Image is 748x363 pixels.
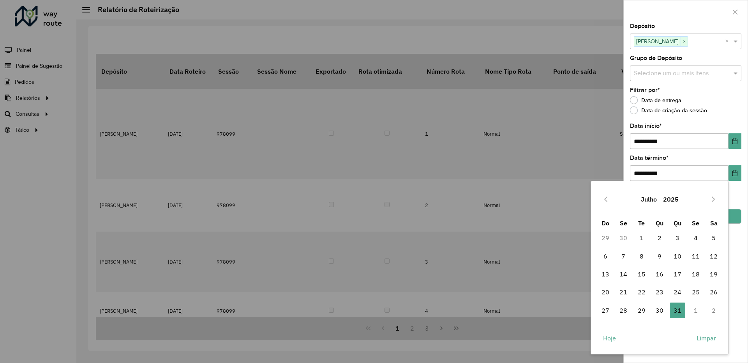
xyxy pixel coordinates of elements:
[620,219,627,227] span: Se
[705,283,723,301] td: 26
[616,303,631,318] span: 28
[634,303,649,318] span: 29
[630,53,682,63] label: Grupo de Depósito
[591,181,729,354] div: Choose Date
[632,265,650,283] td: 15
[630,21,655,31] label: Depósito
[687,229,705,247] td: 4
[616,266,631,282] span: 14
[630,153,669,163] label: Data término
[630,106,707,114] label: Data de criação da sessão
[681,37,688,46] span: ×
[638,190,660,209] button: Choose Month
[690,330,723,346] button: Limpar
[602,219,609,227] span: Do
[632,229,650,247] td: 1
[687,283,705,301] td: 25
[706,266,722,282] span: 19
[632,283,650,301] td: 22
[630,85,660,95] label: Filtrar por
[707,193,720,205] button: Next Month
[598,284,613,300] span: 20
[614,265,632,283] td: 14
[616,248,631,264] span: 7
[688,248,704,264] span: 11
[652,284,667,300] span: 23
[705,265,723,283] td: 19
[616,284,631,300] span: 21
[596,247,614,265] td: 6
[687,247,705,265] td: 11
[729,133,741,149] button: Choose Date
[651,247,669,265] td: 9
[670,303,685,318] span: 31
[614,283,632,301] td: 21
[614,229,632,247] td: 30
[725,37,732,46] span: Clear all
[634,266,649,282] span: 15
[674,219,681,227] span: Qu
[688,266,704,282] span: 18
[634,284,649,300] span: 22
[670,248,685,264] span: 10
[706,248,722,264] span: 12
[596,330,623,346] button: Hoje
[670,284,685,300] span: 24
[632,247,650,265] td: 8
[669,283,686,301] td: 24
[638,219,645,227] span: Te
[706,230,722,246] span: 5
[652,230,667,246] span: 2
[603,333,616,343] span: Hoje
[652,266,667,282] span: 16
[596,265,614,283] td: 13
[634,248,649,264] span: 8
[651,229,669,247] td: 2
[630,96,681,104] label: Data de entrega
[669,301,686,319] td: 31
[710,219,718,227] span: Sa
[697,333,716,343] span: Limpar
[670,230,685,246] span: 3
[705,301,723,319] td: 2
[651,265,669,283] td: 16
[614,247,632,265] td: 7
[669,247,686,265] td: 10
[688,284,704,300] span: 25
[687,301,705,319] td: 1
[656,219,663,227] span: Qu
[669,265,686,283] td: 17
[598,248,613,264] span: 6
[598,303,613,318] span: 27
[706,284,722,300] span: 26
[596,301,614,319] td: 27
[634,37,681,46] span: [PERSON_NAME]
[651,301,669,319] td: 30
[670,266,685,282] span: 17
[596,283,614,301] td: 20
[614,301,632,319] td: 28
[651,283,669,301] td: 23
[705,247,723,265] td: 12
[729,165,741,181] button: Choose Date
[687,265,705,283] td: 18
[596,229,614,247] td: 29
[688,230,704,246] span: 4
[705,229,723,247] td: 5
[634,230,649,246] span: 1
[692,219,699,227] span: Se
[600,193,612,205] button: Previous Month
[660,190,682,209] button: Choose Year
[632,301,650,319] td: 29
[669,229,686,247] td: 3
[630,121,662,131] label: Data início
[652,248,667,264] span: 9
[652,303,667,318] span: 30
[598,266,613,282] span: 13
